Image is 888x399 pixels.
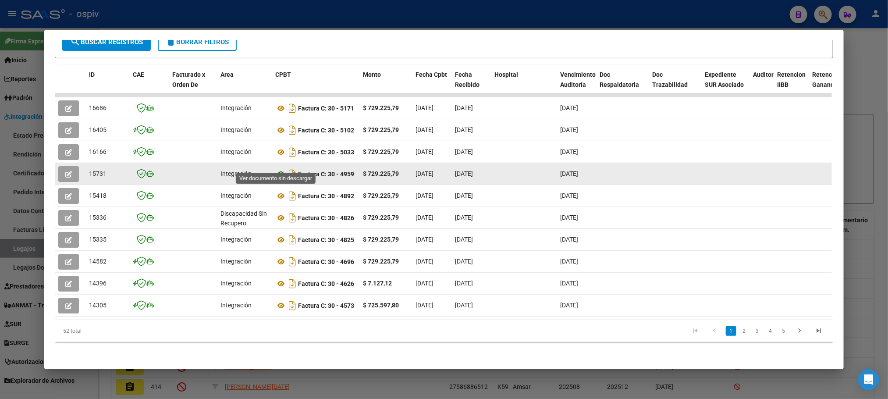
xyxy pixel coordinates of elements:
[287,233,298,247] i: Descargar documento
[557,65,596,104] datatable-header-cell: Vencimiento Auditoría
[298,258,354,265] strong: Factura C: 30 - 4696
[158,33,237,51] button: Borrar Filtros
[491,65,557,104] datatable-header-cell: Hospital
[287,299,298,313] i: Descargar documento
[287,123,298,137] i: Descargar documento
[649,65,701,104] datatable-header-cell: Doc Trazabilidad
[455,302,473,309] span: [DATE]
[455,258,473,265] span: [DATE]
[70,38,143,46] span: Buscar Registros
[363,126,399,133] strong: $ 729.225,79
[858,369,879,390] div: Open Intercom Messenger
[455,104,473,111] span: [DATE]
[416,148,433,155] span: [DATE]
[220,71,234,78] span: Area
[298,302,354,309] strong: Factura C: 30 - 4573
[416,71,447,78] span: Fecha Cpbt
[455,192,473,199] span: [DATE]
[455,236,473,243] span: [DATE]
[494,71,518,78] span: Hospital
[455,280,473,287] span: [DATE]
[298,149,354,156] strong: Factura C: 30 - 5033
[363,71,381,78] span: Monto
[359,65,412,104] datatable-header-cell: Monto
[412,65,451,104] datatable-header-cell: Fecha Cpbt
[777,324,790,338] li: page 5
[363,302,399,309] strong: $ 725.597,80
[455,148,473,155] span: [DATE]
[707,326,723,336] a: go to previous page
[287,189,298,203] i: Descargar documento
[129,65,169,104] datatable-header-cell: CAE
[738,324,751,338] li: page 2
[363,280,392,287] strong: $ 7.127,12
[89,280,107,287] span: 14396
[725,324,738,338] li: page 1
[70,36,81,47] mat-icon: search
[451,65,491,104] datatable-header-cell: Fecha Recibido
[298,192,354,199] strong: Factura C: 30 - 4892
[287,255,298,269] i: Descargar documento
[220,302,252,309] span: Integración
[363,170,399,177] strong: $ 729.225,79
[89,192,107,199] span: 15418
[287,277,298,291] i: Descargar documento
[166,36,176,47] mat-icon: delete
[764,324,777,338] li: page 4
[778,326,789,336] a: 5
[272,65,359,104] datatable-header-cell: CPBT
[705,71,744,88] span: Expediente SUR Asociado
[560,126,578,133] span: [DATE]
[363,258,399,265] strong: $ 729.225,79
[220,280,252,287] span: Integración
[726,326,736,336] a: 1
[89,104,107,111] span: 16686
[596,65,649,104] datatable-header-cell: Doc Respaldatoria
[298,127,354,134] strong: Factura C: 30 - 5102
[765,326,776,336] a: 4
[811,326,828,336] a: go to last page
[600,71,639,88] span: Doc Respaldatoria
[220,210,267,227] span: Discapacidad Sin Recupero
[560,214,578,221] span: [DATE]
[89,258,107,265] span: 14582
[220,236,252,243] span: Integración
[287,167,298,181] i: Descargar documento
[298,171,354,178] strong: Factura C: 30 - 4959
[220,126,252,133] span: Integración
[752,326,763,336] a: 3
[416,170,433,177] span: [DATE]
[55,320,209,342] div: 52 total
[85,65,129,104] datatable-header-cell: ID
[298,236,354,243] strong: Factura C: 30 - 4825
[89,148,107,155] span: 16166
[792,326,808,336] a: go to next page
[363,192,399,199] strong: $ 729.225,79
[416,214,433,221] span: [DATE]
[560,170,578,177] span: [DATE]
[777,71,806,88] span: Retencion IIBB
[89,126,107,133] span: 16405
[89,302,107,309] span: 14305
[560,192,578,199] span: [DATE]
[416,302,433,309] span: [DATE]
[812,71,842,88] span: Retención Ganancias
[363,214,399,221] strong: $ 729.225,79
[560,104,578,111] span: [DATE]
[560,258,578,265] span: [DATE]
[560,302,578,309] span: [DATE]
[701,65,749,104] datatable-header-cell: Expediente SUR Asociado
[287,101,298,115] i: Descargar documento
[166,38,229,46] span: Borrar Filtros
[753,71,779,78] span: Auditoria
[455,170,473,177] span: [DATE]
[809,65,844,104] datatable-header-cell: Retención Ganancias
[298,105,354,112] strong: Factura C: 30 - 5171
[416,280,433,287] span: [DATE]
[416,192,433,199] span: [DATE]
[751,324,764,338] li: page 3
[455,214,473,221] span: [DATE]
[220,192,252,199] span: Integración
[89,214,107,221] span: 15336
[455,126,473,133] span: [DATE]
